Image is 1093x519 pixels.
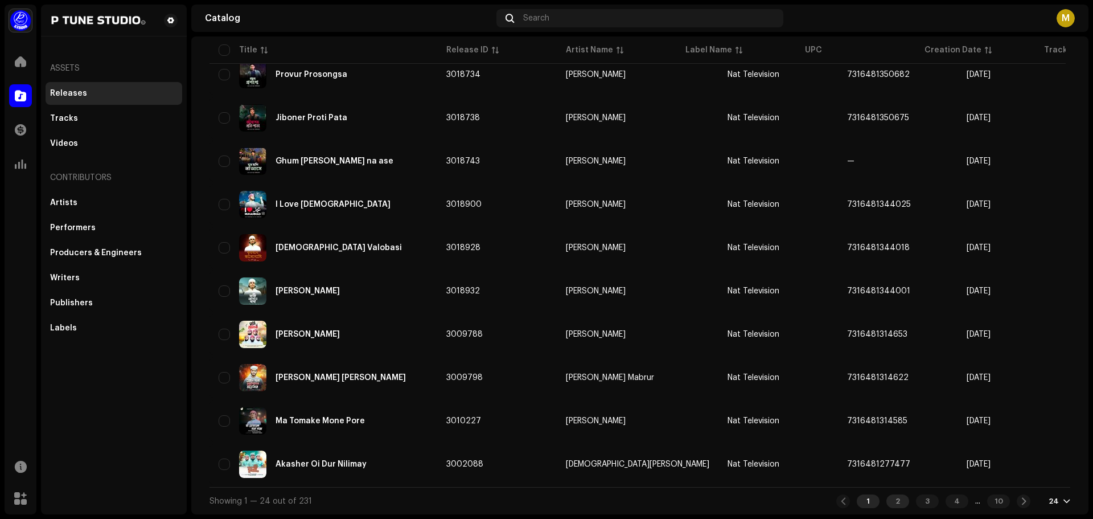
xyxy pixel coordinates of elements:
[446,417,481,425] span: 3010227
[276,71,347,79] div: Provur Prosongsa
[847,460,910,468] span: 7316481277477
[728,287,779,295] span: Nat Television
[446,71,480,79] span: 3018734
[276,417,365,425] div: Ma Tomake Mone Pore
[728,201,779,209] span: Nat Television
[728,157,779,165] span: Nat Television
[924,44,981,56] div: Creation Date
[566,460,709,468] span: Nurul Islam Tanvir
[1057,9,1075,27] div: M
[847,287,910,295] span: 7316481344001
[46,191,182,214] re-m-nav-item: Artists
[276,244,402,252] div: Quran Valobasi
[50,139,78,148] div: Videos
[46,292,182,314] re-m-nav-item: Publishers
[566,417,709,425] span: Mohabbat Hasan
[239,407,266,435] img: 00919318-13e3-41f4-b24a-9154e9c6e5a3
[446,201,482,209] span: 3018900
[566,244,709,252] span: Mohabbat Hasan
[239,191,266,218] img: 626b0d1d-1461-42de-9e1d-45fb1c4fa7c1
[566,71,626,79] div: [PERSON_NAME]
[566,201,709,209] span: Shamim Arman
[728,71,779,79] span: Nat Television
[847,71,910,79] span: 7316481350682
[566,417,626,425] div: [PERSON_NAME]
[239,61,266,88] img: 001e91e6-f927-4844-8917-82f357f77eae
[50,198,77,207] div: Artists
[728,244,779,252] span: Nat Television
[967,374,991,382] span: Sep 18, 2025
[276,330,340,338] div: Tumi Malik
[946,495,968,508] div: 4
[46,164,182,191] re-a-nav-header: Contributors
[566,244,626,252] div: [PERSON_NAME]
[46,55,182,82] div: Assets
[46,242,182,264] re-m-nav-item: Producers & Engineers
[566,374,709,382] span: Junayed Mabrur
[205,14,492,23] div: Catalog
[967,71,991,79] span: Sep 28, 2025
[239,104,266,132] img: f177b401-9fab-4ec5-9329-a3f0a0155784
[446,244,480,252] span: 3018928
[50,273,80,283] div: Writers
[728,374,779,382] span: Nat Television
[847,114,909,122] span: 7316481350675
[46,132,182,155] re-m-nav-item: Videos
[728,417,779,425] span: Nat Television
[50,324,77,333] div: Labels
[566,330,709,338] span: Abdul Kaium Rabi
[967,244,991,252] span: Sep 28, 2025
[967,460,991,468] span: Sep 9, 2025
[967,114,991,122] span: Sep 28, 2025
[523,14,549,23] span: Search
[9,9,32,32] img: a1dd4b00-069a-4dd5-89ed-38fbdf7e908f
[967,287,991,295] span: Sep 28, 2025
[728,114,779,122] span: Nat Television
[886,495,909,508] div: 2
[446,44,488,56] div: Release ID
[847,244,910,252] span: 7316481344018
[446,114,480,122] span: 3018738
[967,417,991,425] span: Sep 18, 2025
[276,157,393,165] div: Ghum jodi na ase
[446,374,483,382] span: 3009798
[566,460,709,468] div: [DEMOGRAPHIC_DATA][PERSON_NAME]
[566,157,709,165] span: Farhan Safi
[728,460,779,468] span: Nat Television
[50,299,93,308] div: Publishers
[446,157,480,165] span: 3018743
[239,364,266,391] img: 0122ba50-b7ef-44b0-8420-4e860771e895
[566,114,709,122] span: Farhan Safi
[239,277,266,305] img: 0bbdc9e6-7f69-4a74-a0b1-94ff4c670250
[50,223,96,232] div: Performers
[276,460,367,468] div: Akasher Oi Dur Nilimay
[847,201,911,209] span: 7316481344025
[847,417,907,425] span: 7316481314585
[209,497,312,505] span: Showing 1 — 24 out of 231
[276,287,340,295] div: Baba Amar Baba
[857,495,880,508] div: 1
[566,330,626,338] div: [PERSON_NAME]
[728,330,779,338] span: Nat Television
[276,114,347,122] div: Jiboner Proti Pata
[967,201,991,209] span: Sep 28, 2025
[967,330,991,338] span: Sep 18, 2025
[239,451,266,478] img: b541f2c1-3216-4ca0-be4f-ef853b10f2b0
[566,71,709,79] span: Farhan Safi
[50,14,146,27] img: 014156fc-5ea7-42a8-85d9-84b6ed52d0f4
[847,374,909,382] span: 7316481314622
[446,460,483,468] span: 3002088
[239,148,266,175] img: ca02d3b2-00cd-4d9a-95dc-7e02113b8799
[239,321,266,348] img: b03fd80e-9f5d-4a26-88f6-d6c836e52ea0
[276,201,391,209] div: I Love Muhammad
[46,107,182,130] re-m-nav-item: Tracks
[566,374,654,382] div: [PERSON_NAME] Mabrur
[566,44,613,56] div: Artist Name
[566,287,709,295] span: Mohabbat Hasan
[1049,497,1059,506] div: 24
[50,89,87,98] div: Releases
[446,330,483,338] span: 3009788
[50,248,142,258] div: Producers & Engineers
[847,330,907,338] span: 7316481314653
